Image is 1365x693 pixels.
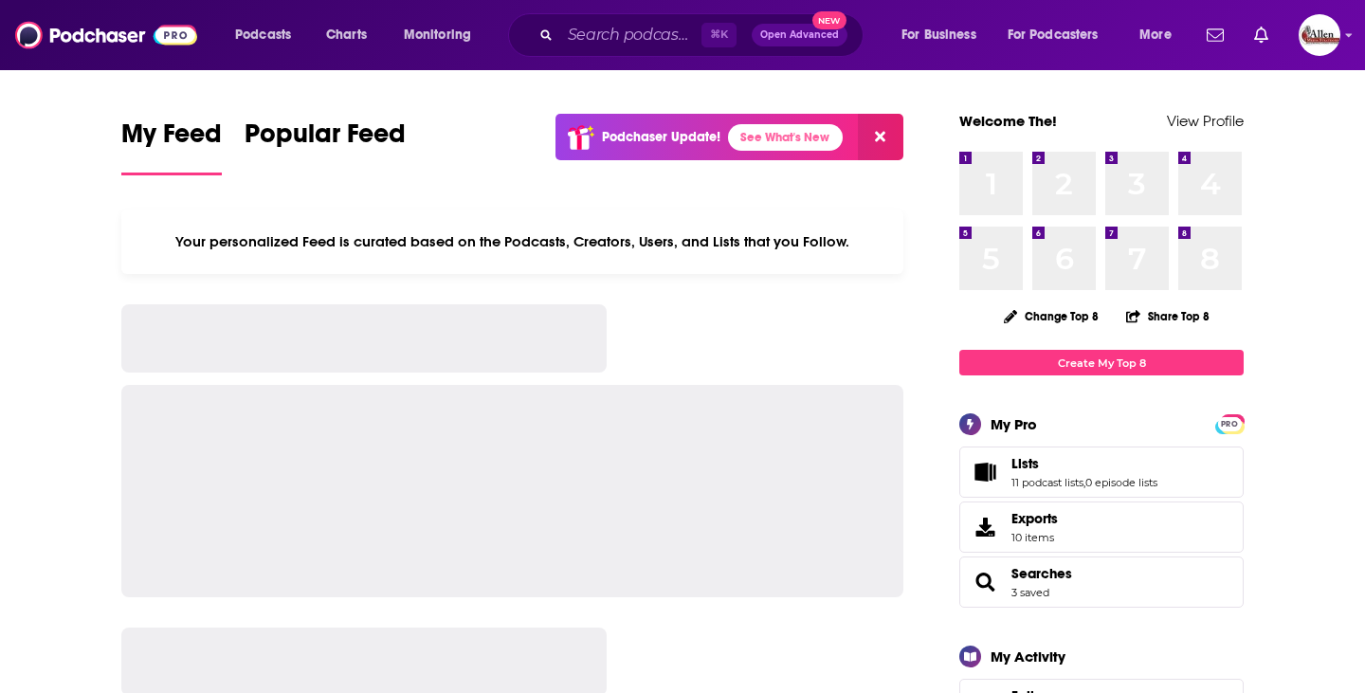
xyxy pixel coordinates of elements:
button: Open AdvancedNew [752,24,847,46]
a: View Profile [1167,112,1244,130]
a: See What's New [728,124,843,151]
span: Open Advanced [760,30,839,40]
div: Search podcasts, credits, & more... [526,13,882,57]
span: , [1083,476,1085,489]
div: Your personalized Feed is curated based on the Podcasts, Creators, Users, and Lists that you Follow. [121,210,903,274]
span: Monitoring [404,22,471,48]
a: Charts [314,20,378,50]
img: User Profile [1299,14,1340,56]
img: Podchaser - Follow, Share and Rate Podcasts [15,17,197,53]
span: ⌘ K [701,23,737,47]
a: Lists [966,459,1004,485]
a: Create My Top 8 [959,350,1244,375]
span: Searches [959,556,1244,608]
span: For Podcasters [1008,22,1099,48]
button: open menu [391,20,496,50]
span: Exports [966,514,1004,540]
span: More [1139,22,1172,48]
a: Searches [966,569,1004,595]
span: Lists [1011,455,1039,472]
span: Charts [326,22,367,48]
a: My Feed [121,118,222,175]
a: 11 podcast lists [1011,476,1083,489]
button: Share Top 8 [1125,298,1210,335]
span: Popular Feed [245,118,406,161]
button: Show profile menu [1299,14,1340,56]
a: Popular Feed [245,118,406,175]
div: My Pro [991,415,1037,433]
input: Search podcasts, credits, & more... [560,20,701,50]
button: open menu [1126,20,1195,50]
span: PRO [1218,417,1241,431]
span: Lists [959,447,1244,498]
a: Exports [959,502,1244,553]
a: 3 saved [1011,586,1049,599]
p: Podchaser Update! [602,129,720,145]
button: Change Top 8 [992,304,1110,328]
span: 10 items [1011,531,1058,544]
div: My Activity [991,647,1065,666]
a: 0 episode lists [1085,476,1157,489]
span: Exports [1011,510,1058,527]
span: New [812,11,846,29]
a: Lists [1011,455,1157,472]
a: PRO [1218,416,1241,430]
button: open menu [222,20,316,50]
span: Logged in as AllenMedia [1299,14,1340,56]
a: Searches [1011,565,1072,582]
a: Show notifications dropdown [1247,19,1276,51]
span: For Business [901,22,976,48]
button: open menu [995,20,1126,50]
a: Show notifications dropdown [1199,19,1231,51]
span: My Feed [121,118,222,161]
button: open menu [888,20,1000,50]
span: Podcasts [235,22,291,48]
a: Welcome The! [959,112,1057,130]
